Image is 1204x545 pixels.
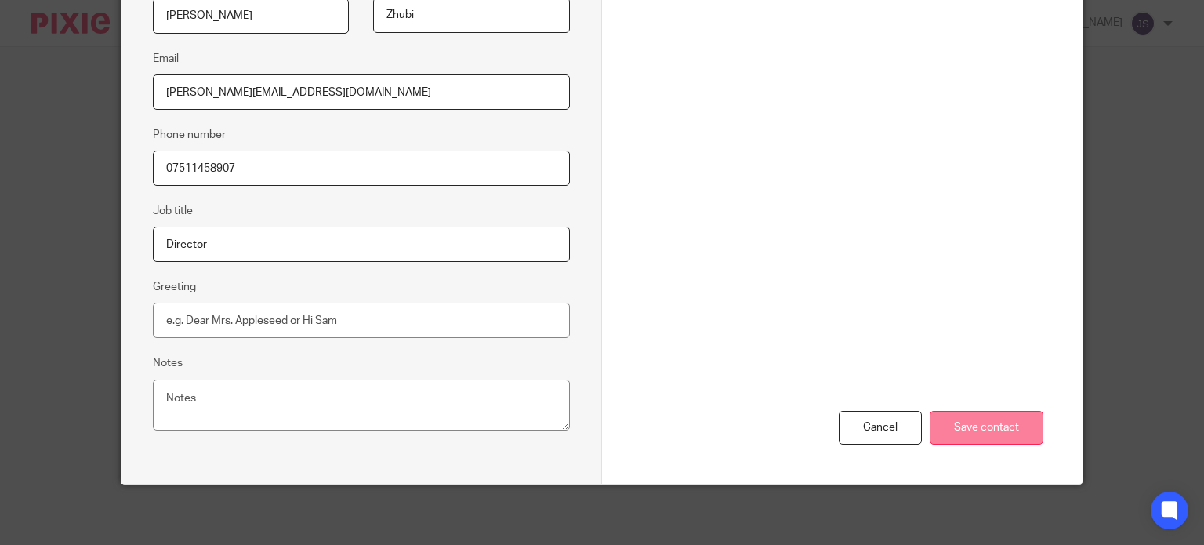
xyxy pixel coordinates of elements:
[153,51,179,67] label: Email
[153,303,570,338] input: e.g. Dear Mrs. Appleseed or Hi Sam
[930,411,1043,445] input: Save contact
[839,411,922,445] div: Cancel
[153,127,226,143] label: Phone number
[153,203,193,219] label: Job title
[153,355,183,371] label: Notes
[153,279,196,295] label: Greeting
